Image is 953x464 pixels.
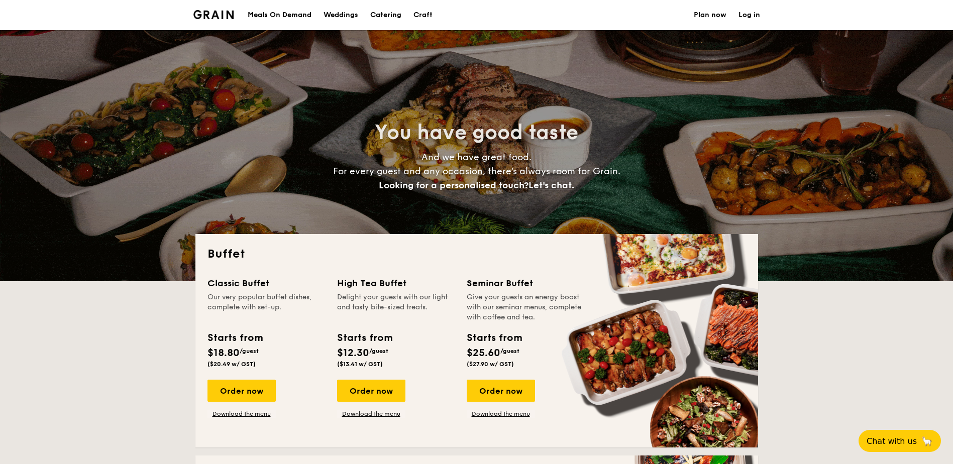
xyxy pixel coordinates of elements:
span: /guest [500,347,519,355]
img: Grain [193,10,234,19]
div: High Tea Buffet [337,276,455,290]
div: Seminar Buffet [467,276,584,290]
h2: Buffet [207,246,746,262]
span: ($27.90 w/ GST) [467,361,514,368]
div: Order now [207,380,276,402]
a: Download the menu [467,410,535,418]
div: Our very popular buffet dishes, complete with set-up. [207,292,325,322]
div: Starts from [467,330,521,345]
button: Chat with us🦙 [859,430,941,452]
span: ($13.41 w/ GST) [337,361,383,368]
span: /guest [369,347,388,355]
a: Download the menu [207,410,276,418]
div: Delight your guests with our light and tasty bite-sized treats. [337,292,455,322]
div: Order now [337,380,405,402]
span: You have good taste [375,121,578,145]
div: Classic Buffet [207,276,325,290]
span: 🦙 [921,435,933,447]
span: ($20.49 w/ GST) [207,361,256,368]
span: Chat with us [867,436,917,446]
span: $18.80 [207,347,240,359]
a: Download the menu [337,410,405,418]
span: $12.30 [337,347,369,359]
div: Give your guests an energy boost with our seminar menus, complete with coffee and tea. [467,292,584,322]
span: $25.60 [467,347,500,359]
span: Let's chat. [528,180,574,191]
span: Looking for a personalised touch? [379,180,528,191]
span: And we have great food. For every guest and any occasion, there’s always room for Grain. [333,152,620,191]
div: Order now [467,380,535,402]
span: /guest [240,347,259,355]
a: Logotype [193,10,234,19]
div: Starts from [207,330,262,345]
div: Starts from [337,330,392,345]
